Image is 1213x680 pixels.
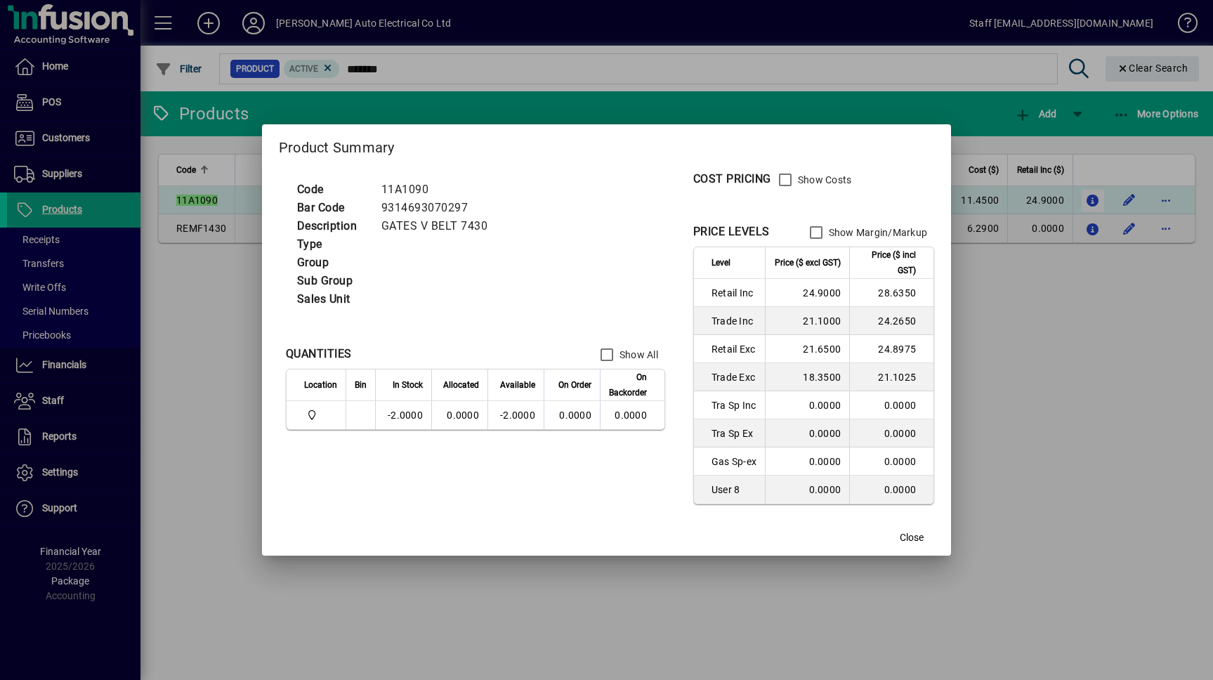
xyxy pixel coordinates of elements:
[712,342,756,356] span: Retail Exc
[765,391,849,419] td: 0.0000
[290,254,374,272] td: Group
[849,307,933,335] td: 24.2650
[849,476,933,504] td: 0.0000
[849,279,933,307] td: 28.6350
[500,377,535,393] span: Available
[826,225,928,240] label: Show Margin/Markup
[765,447,849,476] td: 0.0000
[355,377,367,393] span: Bin
[712,370,756,384] span: Trade Exc
[609,370,647,400] span: On Backorder
[765,279,849,307] td: 24.9000
[431,401,487,429] td: 0.0000
[487,401,544,429] td: -2.0000
[795,173,852,187] label: Show Costs
[712,255,730,270] span: Level
[849,363,933,391] td: 21.1025
[849,447,933,476] td: 0.0000
[712,398,756,412] span: Tra Sp Inc
[849,419,933,447] td: 0.0000
[290,199,374,217] td: Bar Code
[290,272,374,290] td: Sub Group
[765,335,849,363] td: 21.6500
[765,363,849,391] td: 18.3500
[290,235,374,254] td: Type
[374,181,505,199] td: 11A1090
[775,255,841,270] span: Price ($ excl GST)
[375,401,431,429] td: -2.0000
[712,286,756,300] span: Retail Inc
[765,476,849,504] td: 0.0000
[765,307,849,335] td: 21.1000
[712,426,756,440] span: Tra Sp Ex
[559,410,591,421] span: 0.0000
[849,391,933,419] td: 0.0000
[849,335,933,363] td: 24.8975
[889,525,934,550] button: Close
[290,290,374,308] td: Sales Unit
[443,377,479,393] span: Allocated
[374,217,505,235] td: GATES V BELT 7430
[262,124,951,165] h2: Product Summary
[290,181,374,199] td: Code
[693,171,771,188] div: COST PRICING
[286,346,352,362] div: QUANTITIES
[712,483,756,497] span: User 8
[712,314,756,328] span: Trade Inc
[693,223,770,240] div: PRICE LEVELS
[765,419,849,447] td: 0.0000
[393,377,423,393] span: In Stock
[304,377,337,393] span: Location
[712,455,756,469] span: Gas Sp-ex
[290,217,374,235] td: Description
[558,377,591,393] span: On Order
[617,348,658,362] label: Show All
[600,401,664,429] td: 0.0000
[900,530,924,545] span: Close
[858,247,916,278] span: Price ($ incl GST)
[374,199,505,217] td: 9314693070297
